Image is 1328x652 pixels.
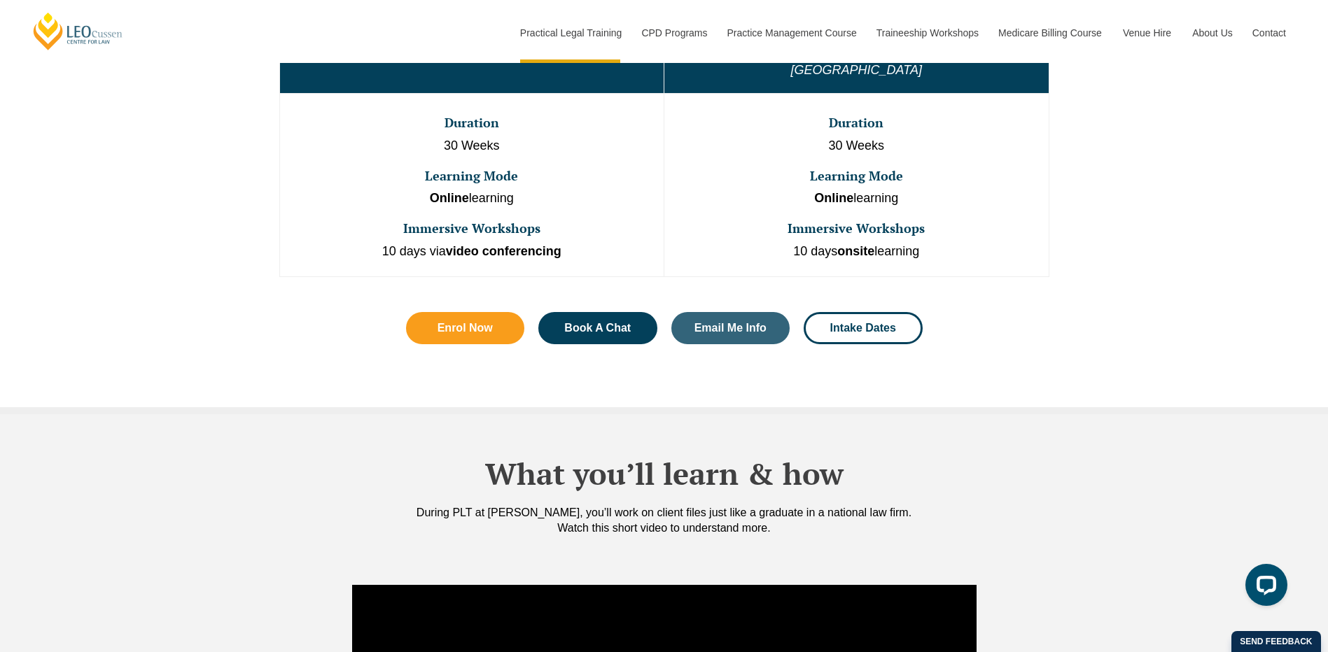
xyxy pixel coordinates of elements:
[837,244,874,258] strong: onsite
[631,3,716,63] a: CPD Programs
[666,116,1047,130] h3: Duration
[866,3,988,63] a: Traineeship Workshops
[32,11,125,51] a: [PERSON_NAME] Centre for Law
[1182,3,1242,63] a: About Us
[281,116,663,130] h3: Duration
[281,169,663,183] h3: Learning Mode
[666,243,1047,261] p: 10 days learning
[988,3,1112,63] a: Medicare Billing Course
[694,323,767,334] span: Email Me Info
[1112,3,1182,63] a: Venue Hire
[666,222,1047,236] h3: Immersive Workshops
[538,312,657,344] a: Book A Chat
[265,456,1063,491] h2: What you’ll learn & how
[1242,3,1296,63] a: Contact
[438,323,493,334] span: Enrol Now
[281,222,663,236] h3: Immersive Workshops
[265,505,1063,536] div: During PLT at [PERSON_NAME], you’ll work on client files just like a graduate in a national law f...
[814,191,853,205] strong: Online
[510,3,631,63] a: Practical Legal Training
[281,190,663,208] p: learning
[446,244,561,258] strong: video conferencing
[830,323,896,334] span: Intake Dates
[666,190,1047,208] p: learning
[281,137,663,155] p: 30 Weeks
[690,49,1023,77] em: VIC, [GEOGRAPHIC_DATA], [GEOGRAPHIC_DATA], QLD, [GEOGRAPHIC_DATA]
[564,323,631,334] span: Book A Chat
[671,312,790,344] a: Email Me Info
[666,137,1047,155] p: 30 Weeks
[430,191,469,205] strong: Online
[406,312,525,344] a: Enrol Now
[666,169,1047,183] h3: Learning Mode
[281,243,663,261] p: 10 days via
[717,3,866,63] a: Practice Management Course
[1234,558,1293,617] iframe: LiveChat chat widget
[804,312,923,344] a: Intake Dates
